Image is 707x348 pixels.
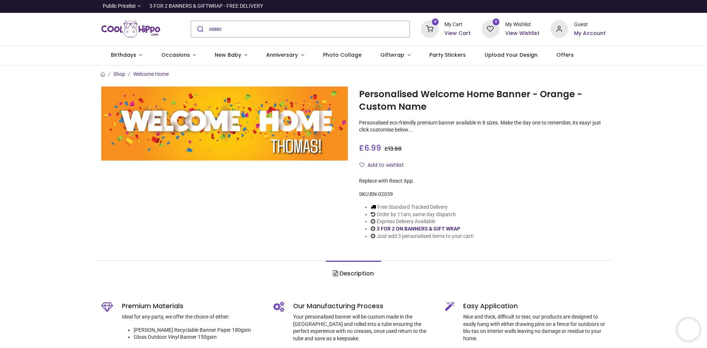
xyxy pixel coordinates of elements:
span: Public Pricelist [103,3,136,10]
span: Party Stickers [429,51,466,59]
h1: Personalised Welcome Home Banner - Orange - Custom Name [359,88,606,113]
a: Giftwrap [371,46,420,65]
span: Giftwrap [380,51,404,59]
span: New Baby [215,51,241,59]
span: Occasions [161,51,190,59]
h5: Easy Application [463,302,606,311]
h5: Our Manufacturing Process [293,302,434,311]
a: 0 [421,26,439,32]
li: [PERSON_NAME] Recyclable Banner Paper 180gsm [134,327,262,334]
span: Birthdays [111,51,136,59]
a: Logo of Cool Hippo [101,19,160,39]
a: Description [326,261,381,287]
a: Birthdays [101,46,152,65]
button: Submit [191,21,208,37]
a: Occasions [152,46,205,65]
span: £ [384,145,402,152]
iframe: Customer reviews powered by Trustpilot [451,3,606,10]
span: Offers [556,51,574,59]
a: Shop [113,71,125,77]
a: 0 [482,26,499,32]
li: Free Standard Tracked Delivery [371,204,474,211]
div: Replace with React App. [359,177,606,185]
p: Ideal for any party, we offer the choice of either: [122,313,262,321]
iframe: Brevo live chat [678,319,700,341]
a: View Wishlist [505,30,539,37]
a: 3 FOR 2 ON BANNERS & GIFT WRAP [377,226,460,232]
p: Your personalised banner will be custom made in the [GEOGRAPHIC_DATA] and rolled into a tube ensu... [293,313,434,342]
a: New Baby [205,46,257,65]
a: Public Pricelist [101,3,141,10]
li: Just add 3 personalised items to your cart! [371,233,474,240]
sup: 0 [432,18,439,25]
div: My Wishlist [505,21,539,28]
p: Nice and thick, difficult to tear, our products are designed to easily hang with either drawing p... [463,313,606,342]
sup: 0 [493,18,500,25]
div: 3 FOR 2 BANNERS & GIFTWRAP - FREE DELIVERY [150,3,263,10]
span: 6.99 [364,143,381,153]
div: Guest [574,21,606,28]
span: 13.98 [388,145,402,152]
span: Anniversary [266,51,298,59]
li: Express Delivery Available [371,218,474,225]
span: Photo Collage [323,51,362,59]
p: Personalised eco-friendly premium banner available in 8 sizes. Make the day one to remember, its ... [359,119,606,134]
span: Upload Your Design [485,51,538,59]
img: Cool Hippo [101,19,160,39]
a: Anniversary [257,46,313,65]
i: Add to wishlist [359,162,365,168]
a: My Account [574,30,606,37]
div: My Cart [444,21,471,28]
div: SKU: [359,191,606,198]
a: Welcome Home [133,71,169,77]
button: Add to wishlistAdd to wishlist [359,159,410,172]
li: Gloss Outdoor Vinyl Banner 150gsm [134,334,262,341]
span: £ [359,143,381,153]
a: View Cart [444,30,471,37]
img: Personalised Welcome Home Banner - Orange - Custom Name [101,87,348,161]
li: Order by 11am, same day dispatch [371,211,474,218]
h5: Premium Materials [122,302,262,311]
span: BN-02039 [370,191,393,197]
